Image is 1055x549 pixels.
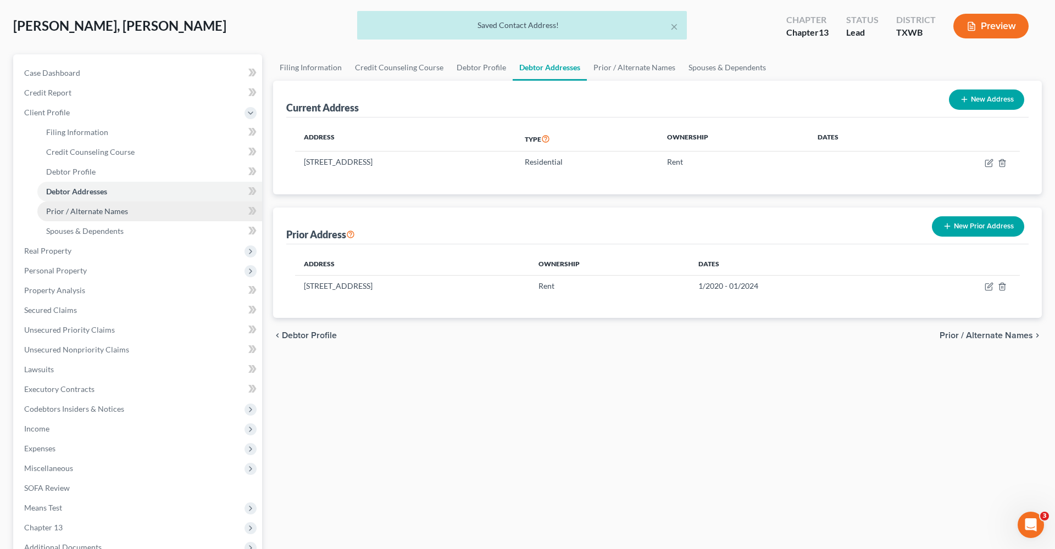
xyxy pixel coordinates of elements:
[46,147,135,156] span: Credit Counseling Course
[295,126,516,152] th: Address
[24,325,115,334] span: Unsecured Priority Claims
[658,126,809,152] th: Ownership
[932,216,1024,237] button: New Prior Address
[15,83,262,103] a: Credit Report
[24,285,85,295] span: Property Analysis
[295,275,530,296] td: [STREET_ADDRESS]
[450,54,513,81] a: Debtor Profile
[15,360,262,379] a: Lawsuits
[286,101,359,114] div: Current Address
[1033,331,1042,340] i: chevron_right
[530,253,690,275] th: Ownership
[24,523,63,532] span: Chapter 13
[37,162,262,182] a: Debtor Profile
[37,201,262,221] a: Prior / Alternate Names
[24,404,124,413] span: Codebtors Insiders & Notices
[24,266,87,275] span: Personal Property
[24,68,80,77] span: Case Dashboard
[1018,512,1044,538] iframe: Intercom live chat
[530,275,690,296] td: Rent
[282,331,337,340] span: Debtor Profile
[809,126,907,152] th: Dates
[24,384,95,394] span: Executory Contracts
[670,20,678,33] button: ×
[1040,512,1049,520] span: 3
[37,142,262,162] a: Credit Counseling Course
[295,253,530,275] th: Address
[24,88,71,97] span: Credit Report
[286,228,355,241] div: Prior Address
[24,483,70,492] span: SOFA Review
[46,226,124,236] span: Spouses & Dependents
[940,331,1042,340] button: Prior / Alternate Names chevron_right
[940,331,1033,340] span: Prior / Alternate Names
[273,54,348,81] a: Filing Information
[949,89,1024,110] button: New Address
[24,424,49,433] span: Income
[24,365,54,374] span: Lawsuits
[690,275,900,296] td: 1/2020 - 01/2024
[15,320,262,340] a: Unsecured Priority Claims
[587,54,682,81] a: Prior / Alternate Names
[513,54,587,81] a: Debtor Addresses
[37,221,262,241] a: Spouses & Dependents
[682,54,773,81] a: Spouses & Dependents
[24,305,77,315] span: Secured Claims
[24,463,73,473] span: Miscellaneous
[46,127,108,137] span: Filing Information
[46,206,128,216] span: Prior / Alternate Names
[366,20,678,31] div: Saved Contact Address!
[46,167,96,176] span: Debtor Profile
[690,253,900,275] th: Dates
[46,187,107,196] span: Debtor Addresses
[15,281,262,300] a: Property Analysis
[24,246,71,255] span: Real Property
[24,108,70,117] span: Client Profile
[15,340,262,360] a: Unsecured Nonpriority Claims
[37,182,262,201] a: Debtor Addresses
[273,331,337,340] button: chevron_left Debtor Profile
[24,503,62,512] span: Means Test
[24,444,55,453] span: Expenses
[15,300,262,320] a: Secured Claims
[37,122,262,142] a: Filing Information
[15,379,262,399] a: Executory Contracts
[15,63,262,83] a: Case Dashboard
[516,126,658,152] th: Type
[348,54,450,81] a: Credit Counseling Course
[273,331,282,340] i: chevron_left
[516,152,658,172] td: Residential
[658,152,809,172] td: Rent
[24,345,129,354] span: Unsecured Nonpriority Claims
[295,152,516,172] td: [STREET_ADDRESS]
[15,478,262,498] a: SOFA Review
